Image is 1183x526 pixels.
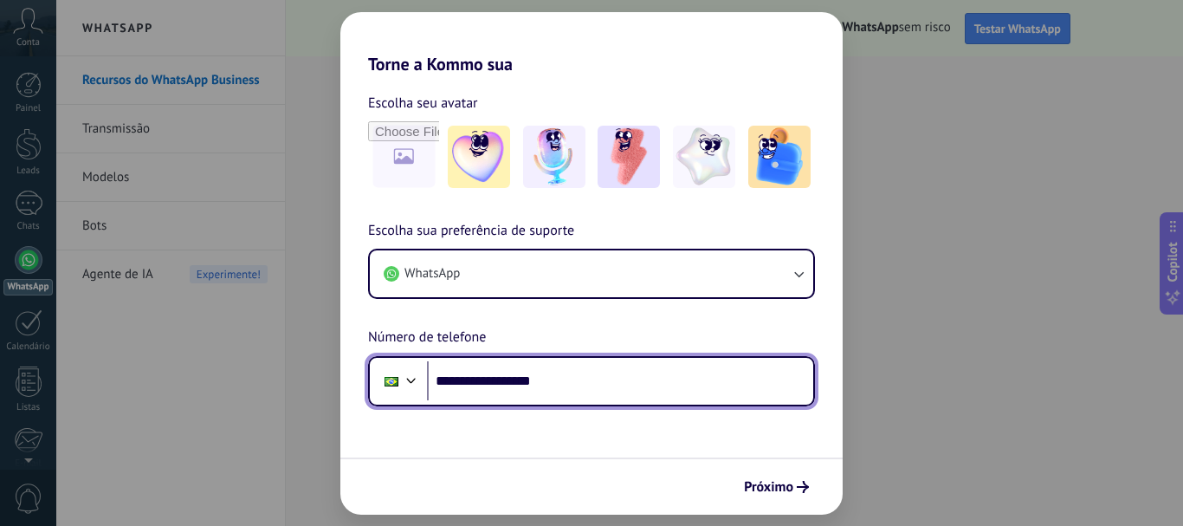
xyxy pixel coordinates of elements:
img: -3.jpeg [598,126,660,188]
img: -1.jpeg [448,126,510,188]
span: Escolha seu avatar [368,92,478,114]
button: Próximo [736,472,817,502]
img: -2.jpeg [523,126,585,188]
h2: Torne a Kommo sua [340,12,843,75]
img: -4.jpeg [673,126,735,188]
span: Número de telefone [368,327,486,349]
span: Próximo [744,481,793,493]
img: -5.jpeg [748,126,811,188]
button: WhatsApp [370,250,813,297]
span: Escolha sua preferência de suporte [368,220,574,243]
span: WhatsApp [404,265,460,282]
div: Brazil: + 55 [375,363,408,399]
